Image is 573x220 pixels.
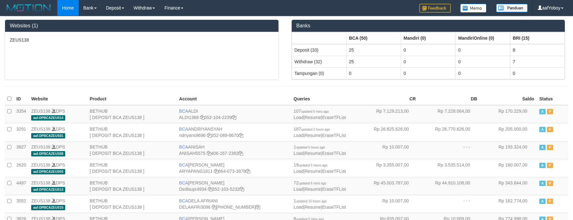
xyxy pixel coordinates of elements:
[294,198,327,203] span: 1
[480,141,537,159] td: Rp 193.324,00
[547,199,553,204] span: Paused
[296,200,327,203] span: updated 15 hours ago
[294,109,346,120] span: | |
[294,180,346,192] span: | |
[29,159,87,177] td: DPS
[177,123,291,141] td: ANDRIYANSYAH 352-089-8670
[510,56,564,67] td: 7
[179,133,206,138] a: ndriyans9696
[294,169,303,174] a: Load
[179,187,207,192] a: Dedisupr4934
[14,105,29,123] td: 3354
[292,32,346,44] th: Group: activate to sort column ascending
[5,3,53,13] img: MOTION_logo.png
[357,141,418,159] td: Rp 10.007,00
[418,177,480,195] td: Rp 44.910.108,00
[496,4,528,12] img: panduan.png
[510,32,564,44] th: Group: activate to sort column ascending
[418,195,480,213] td: - - -
[177,177,291,195] td: [PERSON_NAME] 352-103-5232
[418,105,480,123] td: Rp 7.228.064,00
[510,44,564,56] td: 8
[177,141,291,159] td: ANISAH 406-167-2383
[29,141,87,159] td: DPS
[31,133,65,138] span: aaf-DPBCAZEUS01
[87,105,177,123] td: BETHUB [ DEPOSIT BCA ZEUS138 ]
[179,180,188,185] span: BCA
[87,93,177,105] th: Product
[179,205,211,210] a: DELAAFRI3096
[418,159,480,177] td: Rp 3.535.514,00
[179,109,188,114] span: BCA
[294,133,303,138] a: Load
[179,169,213,174] a: ARYAPANG1811
[305,151,321,156] a: Resume
[14,141,29,159] td: 3827
[357,195,418,213] td: Rp 10.007,00
[294,162,327,167] span: 19
[87,141,177,159] td: BETHUB [ DEPOSIT BCA ZEUS138 ]
[31,162,50,167] a: ZEUS138
[299,182,326,185] span: updated 6 mins ago
[401,67,456,79] td: 0
[305,133,321,138] a: Resume
[179,151,205,156] a: ANISAH5575
[539,163,546,168] span: Active
[294,162,346,174] span: | |
[357,177,418,195] td: Rp 45.003.787,00
[294,109,329,114] span: 107
[357,123,418,141] td: Rp 26.825.626,00
[296,146,325,149] span: updated 5 hours ago
[177,93,291,105] th: Account
[31,169,65,174] span: aaf-DPBCAZEUS03
[539,145,546,150] span: Active
[177,159,291,177] td: [PERSON_NAME] 664-073-3878
[87,159,177,177] td: BETHUB [ DEPOSIT BCA ZEUS138 ]
[29,105,87,123] td: DPS
[10,23,274,29] h3: Websites (1)
[10,37,274,43] p: ZEUS138
[179,127,188,132] span: BCA
[547,109,553,114] span: Paused
[456,32,510,44] th: Group: activate to sort column ascending
[294,187,303,192] a: Load
[305,169,321,174] a: Resume
[480,159,537,177] td: Rp 160.007,00
[346,67,401,79] td: 0
[537,93,568,105] th: Status
[510,67,564,79] td: 0
[296,23,560,29] h3: Banks
[401,44,456,56] td: 0
[31,198,50,203] a: ZEUS138
[14,159,29,177] td: 2620
[480,195,537,213] td: Rp 162.774,00
[294,180,326,185] span: 72
[456,67,510,79] td: 0
[179,144,188,149] span: BCA
[480,177,537,195] td: Rp 343.644,00
[322,133,346,138] a: EraseTFList
[294,151,303,156] a: Load
[419,4,451,13] img: Feedback.jpg
[346,32,401,44] th: Group: activate to sort column ascending
[401,56,456,67] td: 0
[31,144,50,149] a: ZEUS138
[14,177,29,195] td: 4497
[292,56,346,67] td: Withdraw (32)
[87,195,177,213] td: BETHUB [ DEPOSIT BCA ZEUS138 ]
[322,115,346,120] a: EraseTFList
[301,110,329,113] span: updated 5 mins ago
[480,123,537,141] td: Rp 205.000,00
[418,123,480,141] td: Rp 26.770.626,00
[29,177,87,195] td: DPS
[14,195,29,213] td: 3552
[31,115,65,121] span: aaf-DPBCAZEUS14
[31,109,50,114] a: ZEUS138
[357,105,418,123] td: Rp 7.129.213,00
[547,163,553,168] span: Paused
[31,151,65,156] span: aaf-DPBCAZEUS08
[177,195,291,213] td: DELA AFRIANI [PHONE_NUMBER]
[294,127,330,132] span: 187
[291,93,357,105] th: Queries
[322,187,346,192] a: EraseTFList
